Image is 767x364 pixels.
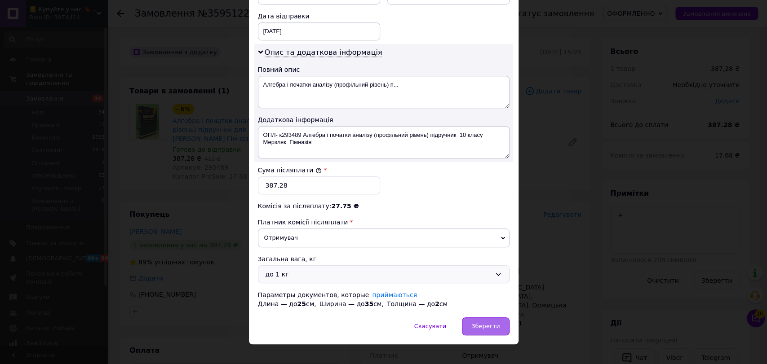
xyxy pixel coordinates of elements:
[414,323,446,329] span: Скасувати
[258,290,510,308] div: Параметры документов, которые Длина — до см, Ширина — до см, Толщина — до см
[266,269,491,279] div: до 1 кг
[258,228,510,247] span: Отримувач
[435,300,439,307] span: 2
[331,202,359,210] span: 27.75 ₴
[258,12,380,21] div: Дата відправки
[258,219,348,226] span: Платник комісії післяплати
[297,300,306,307] span: 25
[258,254,510,263] div: Загальна вага, кг
[258,115,510,124] div: Додаткова інформація
[258,202,510,211] div: Комісія за післяплату:
[471,323,500,329] span: Зберегти
[372,291,417,298] a: приймаються
[265,48,382,57] span: Опис та додаткова інформація
[365,300,373,307] span: 35
[258,167,322,174] label: Сума післяплати
[258,126,510,158] textarea: ОПЛ- к293489 Алгебра і початки аналізу (профільний рівень) підручник 10 класу Мерзляк Гімназія
[258,65,510,74] div: Повний опис
[258,76,510,108] textarea: Алгебра і початки аналізу (профільний рівень) п...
